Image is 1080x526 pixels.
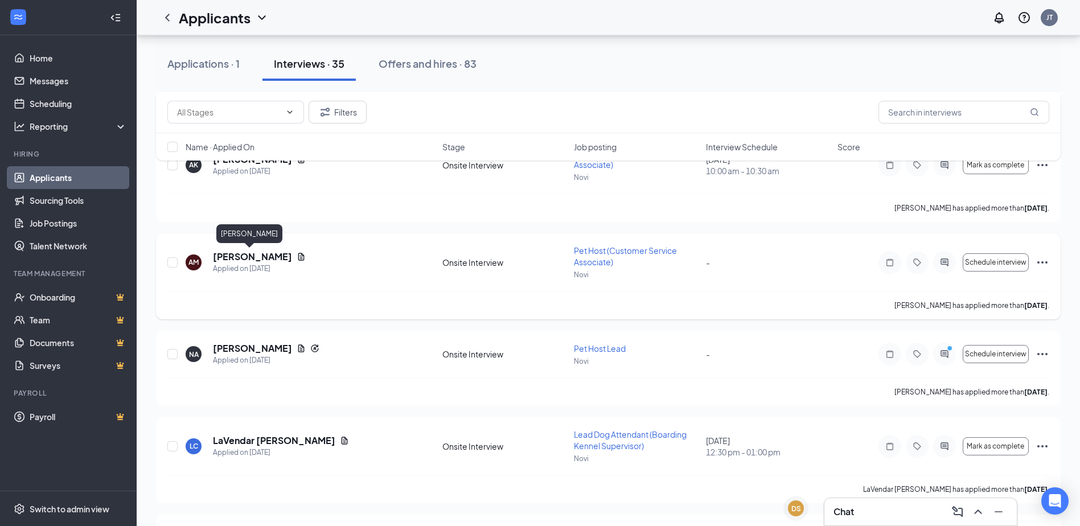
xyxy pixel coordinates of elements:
[442,348,567,360] div: Onsite Interview
[965,258,1026,266] span: Schedule interview
[1024,301,1048,310] b: [DATE]
[213,263,306,274] div: Applied on [DATE]
[938,442,951,451] svg: ActiveChat
[297,344,306,353] svg: Document
[161,11,174,24] svg: ChevronLeft
[274,56,344,71] div: Interviews · 35
[442,141,465,153] span: Stage
[963,437,1029,455] button: Mark as complete
[213,434,335,447] h5: LaVendar [PERSON_NAME]
[883,350,897,359] svg: Note
[706,141,778,153] span: Interview Schedule
[1036,256,1049,269] svg: Ellipses
[14,388,125,398] div: Payroll
[1017,11,1031,24] svg: QuestionInfo
[894,387,1049,397] p: [PERSON_NAME] has applied more than .
[110,230,173,250] button: Watch it later
[216,224,282,243] div: [PERSON_NAME]
[1036,347,1049,361] svg: Ellipses
[30,47,127,69] a: Home
[1046,13,1053,22] div: JT
[992,505,1005,519] svg: Minimize
[992,11,1006,24] svg: Notifications
[883,258,897,267] svg: Note
[177,106,281,118] input: All Stages
[213,250,292,263] h5: [PERSON_NAME]
[1024,204,1048,212] b: [DATE]
[971,505,985,519] svg: ChevronUp
[188,257,199,267] div: AM
[30,286,127,309] a: OnboardingCrown
[110,12,121,23] svg: Collapse
[30,405,127,428] a: PayrollCrown
[30,331,127,354] a: DocumentsCrown
[19,136,163,182] p: Please watch this 2-minute video to review the warning signs from the recent phishing email so th...
[30,69,127,92] a: Messages
[706,349,710,359] span: -
[442,441,567,452] div: Onsite Interview
[14,503,25,515] svg: Settings
[28,80,70,89] strong: REPORTED
[910,350,924,359] svg: Tag
[706,435,831,458] div: [DATE]
[951,505,964,519] svg: ComposeMessage
[213,355,319,366] div: Applied on [DATE]
[442,257,567,268] div: Onsite Interview
[14,269,125,278] div: Team Management
[969,503,987,521] button: ChevronUp
[30,354,127,377] a: SurveysCrown
[30,503,109,515] div: Switch to admin view
[309,101,367,124] button: Filter Filters
[24,8,111,19] div: NVA CyberSecurity
[213,447,349,458] div: Applied on [DATE]
[574,172,699,182] p: Novi
[30,92,127,115] a: Scheduling
[30,309,127,331] a: TeamCrown
[285,108,294,117] svg: ChevronDown
[963,253,1029,272] button: Schedule interview
[13,11,24,23] svg: WorkstreamLogo
[883,442,897,451] svg: Note
[894,301,1049,310] p: [PERSON_NAME] has applied more than .
[379,56,477,71] div: Offers and hires · 83
[19,52,163,98] p: Phishing is getting sophisticated, with red flags less apparent. Any email that is suspicious, SP...
[910,442,924,451] svg: Tag
[14,121,25,132] svg: Analysis
[318,105,332,119] svg: Filter
[190,441,198,451] div: LC
[113,203,173,223] button: Watch Video
[965,350,1026,358] span: Schedule interview
[574,343,626,354] span: Pet Host Lead
[938,258,951,267] svg: ActiveChat
[910,258,924,267] svg: Tag
[1030,108,1039,117] svg: MagnifyingGlass
[189,350,199,359] div: NA
[938,350,951,359] svg: ActiveChat
[967,442,1024,450] span: Mark as complete
[574,454,699,463] p: Novi
[574,245,677,267] span: Pet Host (Customer Service Associate)
[894,203,1049,213] p: [PERSON_NAME] has applied more than .
[340,436,349,445] svg: Document
[989,503,1008,521] button: Minimize
[1024,388,1048,396] b: [DATE]
[1041,487,1069,515] div: Open Intercom Messenger
[30,235,127,257] a: Talent Network
[30,212,127,235] a: Job Postings
[255,11,269,24] svg: ChevronDown
[30,121,128,132] div: Reporting
[963,345,1029,363] button: Schedule interview
[706,446,831,458] span: 12:30 pm - 01:00 pm
[297,252,306,261] svg: Document
[878,101,1049,124] input: Search in interviews
[574,429,687,451] span: Lead Dog Attendant (Boarding Kennel Supervisor)
[945,345,958,354] svg: PrimaryDot
[863,484,1049,494] p: LaVendar [PERSON_NAME] has applied more than .
[833,506,854,518] h3: Chat
[186,141,254,153] span: Name · Applied On
[310,344,319,353] svg: Reapply
[574,356,699,366] p: Novi
[14,149,125,159] div: Hiring
[1,1,24,24] img: 1755887412032553598.png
